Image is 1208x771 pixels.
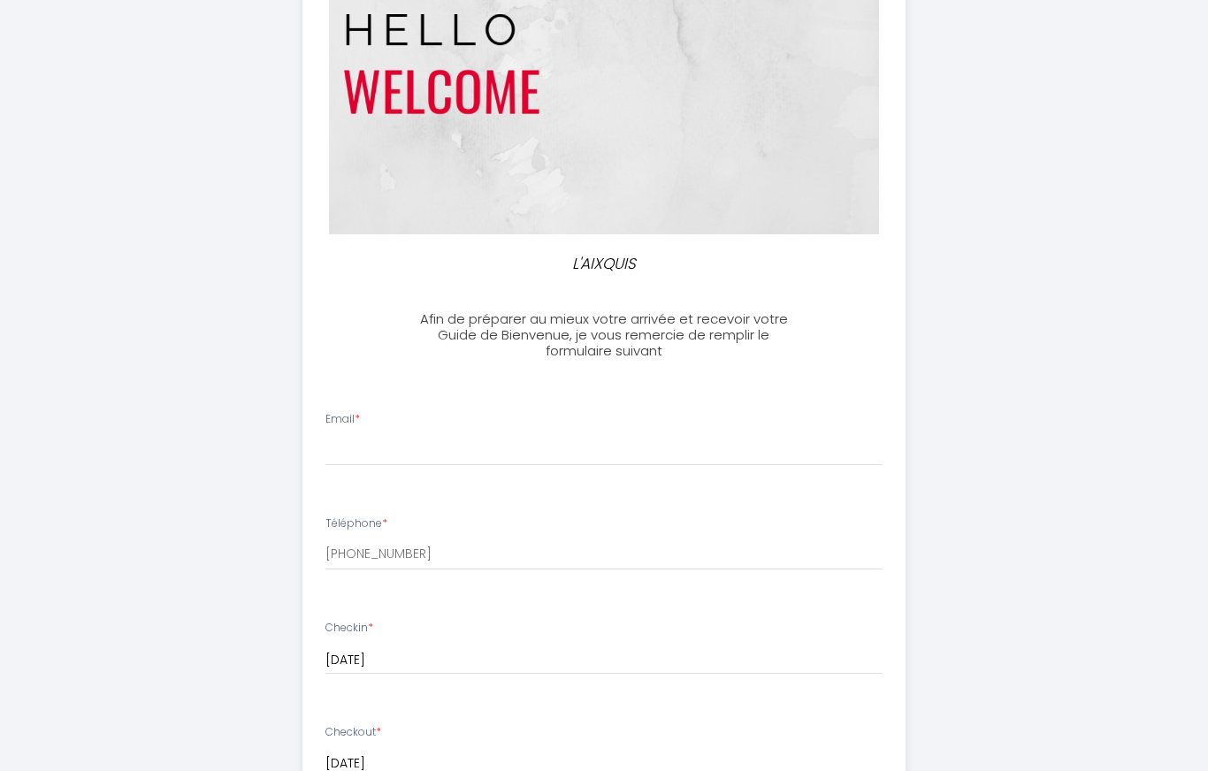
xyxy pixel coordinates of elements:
label: Checkin [325,620,373,637]
h3: Afin de préparer au mieux votre arrivée et recevoir votre Guide de Bienvenue, je vous remercie de... [407,311,800,359]
label: Email [325,411,360,428]
label: Checkout [325,724,381,741]
p: L'AIXQUIS [415,252,793,276]
label: Téléphone [325,515,387,532]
